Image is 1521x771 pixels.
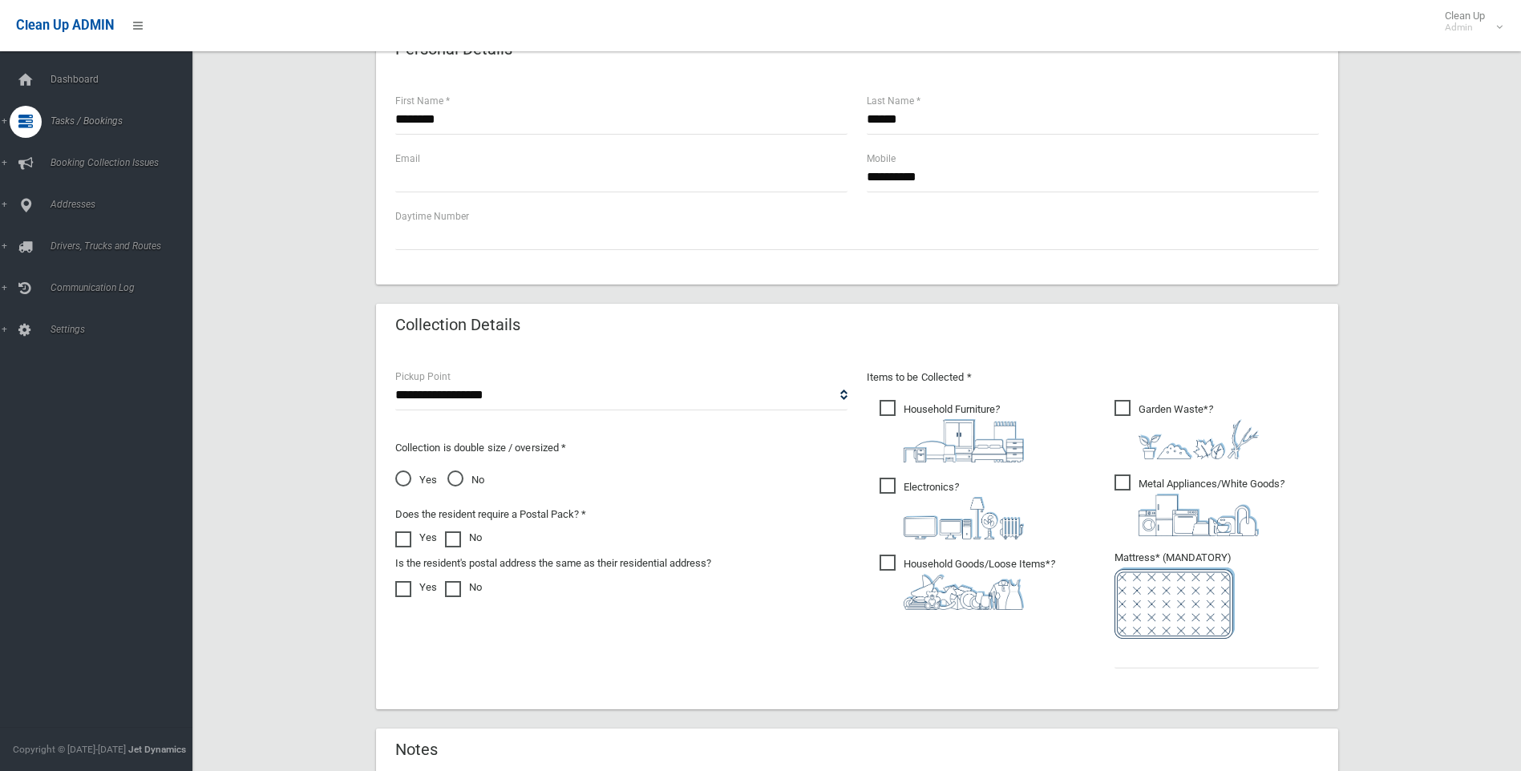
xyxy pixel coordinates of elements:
label: Does the resident require a Postal Pack? * [395,505,586,524]
i: ? [1139,403,1259,459]
label: No [445,578,482,597]
label: Is the resident's postal address the same as their residential address? [395,554,711,573]
img: aa9efdbe659d29b613fca23ba79d85cb.png [904,419,1024,462]
span: Clean Up [1437,10,1501,34]
img: b13cc3517677393f34c0a387616ef184.png [904,574,1024,610]
span: Mattress* (MANDATORY) [1114,551,1319,639]
img: 36c1b0289cb1767239cdd3de9e694f19.png [1139,494,1259,536]
span: Settings [46,324,204,335]
span: No [447,470,484,490]
span: Drivers, Trucks and Routes [46,240,204,252]
header: Notes [376,734,457,765]
span: Communication Log [46,282,204,293]
i: ? [904,403,1024,462]
label: No [445,528,482,547]
label: Yes [395,578,437,597]
span: Electronics [880,478,1024,539]
img: 394712a680b73dbc3d2a6a3a7ffe5a07.png [904,497,1024,539]
i: ? [904,481,1024,539]
span: Household Furniture [880,400,1024,462]
img: e7408bece873d2c1783593a074e5cb2f.png [1114,567,1235,639]
span: Household Goods/Loose Items* [880,555,1055,610]
i: ? [904,558,1055,610]
span: Booking Collection Issues [46,157,204,168]
strong: Jet Dynamics [128,744,186,755]
p: Collection is double size / oversized * [395,438,847,458]
span: Clean Up ADMIN [16,18,114,33]
p: Items to be Collected * [867,368,1319,387]
header: Collection Details [376,309,540,341]
label: Yes [395,528,437,547]
img: 4fd8a5c772b2c999c83690221e5242e0.png [1139,419,1259,459]
span: Tasks / Bookings [46,115,204,127]
span: Addresses [46,199,204,210]
small: Admin [1445,22,1485,34]
span: Copyright © [DATE]-[DATE] [13,744,126,755]
i: ? [1139,478,1284,536]
span: Dashboard [46,74,204,85]
span: Garden Waste* [1114,400,1259,459]
span: Metal Appliances/White Goods [1114,474,1284,536]
span: Yes [395,470,437,490]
